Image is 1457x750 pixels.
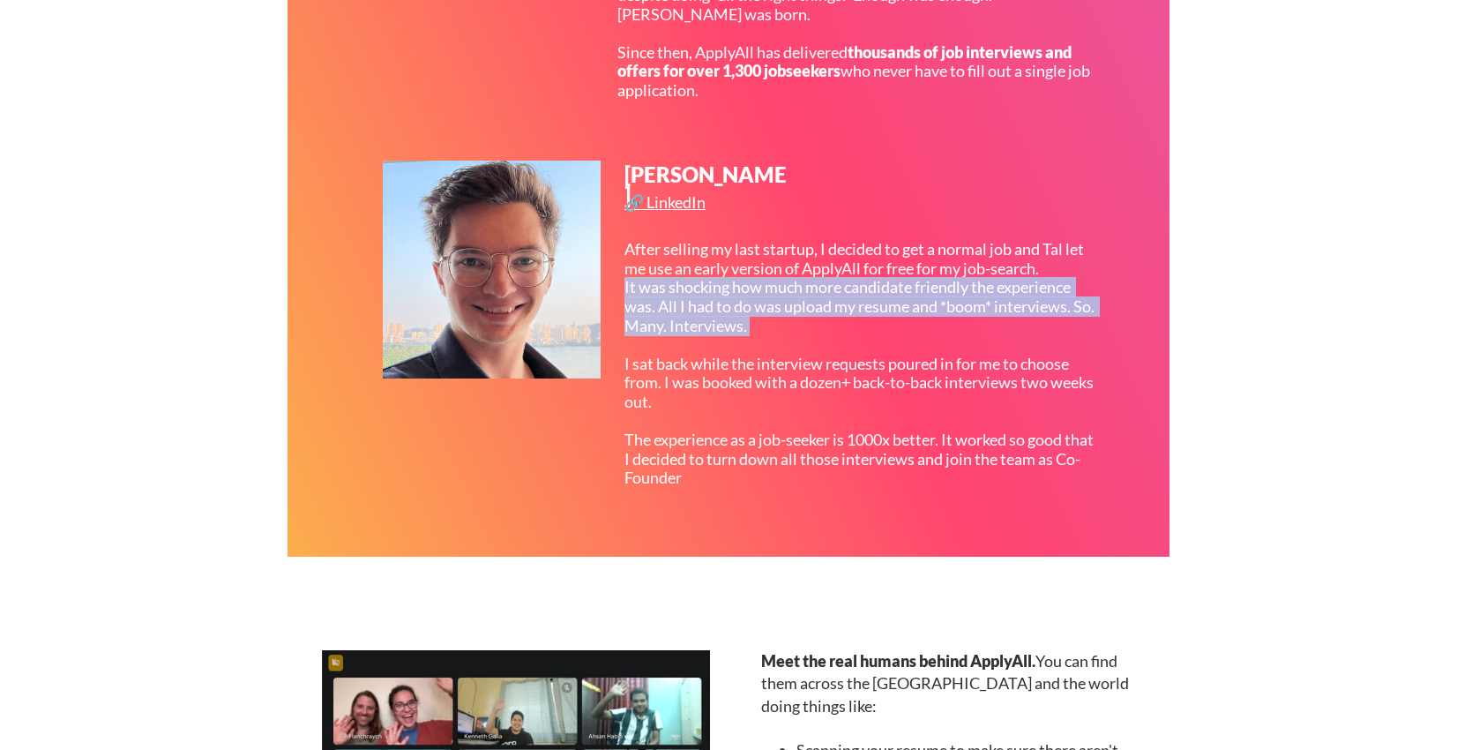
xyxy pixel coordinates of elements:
strong: Meet the real humans behind ApplyAll. [761,651,1035,671]
div: 🔗 LinkedIn [624,194,710,210]
div: After selling my last startup, I decided to get a normal job and Tal let me use an early version ... [624,240,1098,488]
div: [PERSON_NAME] [624,164,788,206]
a: 🔗 LinkedIn [624,194,710,216]
strong: thousands of job interviews and offers for over 1,300 jobseekers [617,42,1074,81]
